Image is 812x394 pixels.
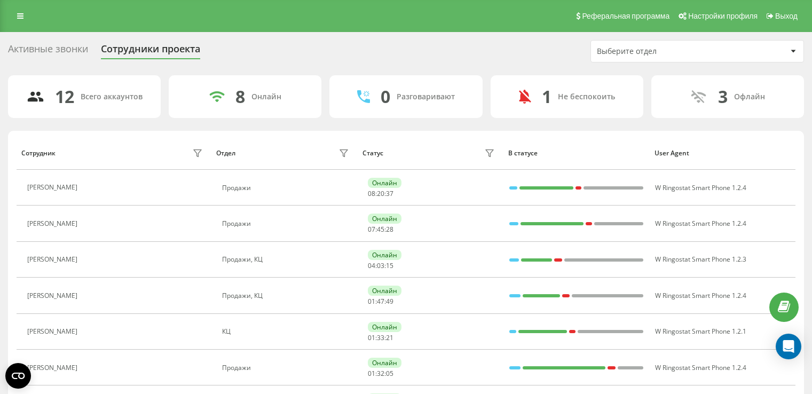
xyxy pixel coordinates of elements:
[377,189,384,198] span: 20
[81,92,143,101] div: Всего аккаунтов
[55,86,74,107] div: 12
[235,86,245,107] div: 8
[222,364,352,372] div: Продажи
[655,363,746,372] span: W Ringostat Smart Phone 1.2.4
[597,47,724,56] div: Выберите отдел
[377,297,384,306] span: 47
[8,43,88,60] div: Активные звонки
[5,363,31,389] button: Open CMP widget
[27,328,80,335] div: [PERSON_NAME]
[368,334,393,342] div: : :
[368,250,401,260] div: Онлайн
[386,189,393,198] span: 37
[362,149,383,157] div: Статус
[368,370,393,377] div: : :
[386,333,393,342] span: 21
[368,358,401,368] div: Онлайн
[368,178,401,188] div: Онлайн
[582,12,669,20] span: Реферальная программа
[222,328,352,335] div: КЦ
[368,190,393,198] div: : :
[368,322,401,332] div: Онлайн
[368,369,375,378] span: 01
[775,12,798,20] span: Выход
[27,256,80,263] div: [PERSON_NAME]
[381,86,390,107] div: 0
[222,256,352,263] div: Продажи, КЦ
[368,286,401,296] div: Онлайн
[368,298,393,305] div: : :
[368,225,375,234] span: 07
[558,92,615,101] div: Не беспокоить
[655,327,746,336] span: W Ringostat Smart Phone 1.2.1
[216,149,235,157] div: Отдел
[688,12,758,20] span: Настройки профиля
[655,183,746,192] span: W Ringostat Smart Phone 1.2.4
[377,333,384,342] span: 33
[368,262,393,270] div: : :
[386,369,393,378] span: 05
[222,184,352,192] div: Продажи
[27,184,80,191] div: [PERSON_NAME]
[386,261,393,270] span: 15
[368,261,375,270] span: 04
[655,149,791,157] div: User Agent
[27,364,80,372] div: [PERSON_NAME]
[377,369,384,378] span: 32
[27,220,80,227] div: [PERSON_NAME]
[734,92,765,101] div: Офлайн
[718,86,728,107] div: 3
[222,220,352,227] div: Продажи
[386,297,393,306] span: 49
[368,297,375,306] span: 01
[386,225,393,234] span: 28
[508,149,644,157] div: В статусе
[251,92,281,101] div: Онлайн
[655,255,746,264] span: W Ringostat Smart Phone 1.2.3
[368,226,393,233] div: : :
[27,292,80,300] div: [PERSON_NAME]
[542,86,551,107] div: 1
[776,334,801,359] div: Open Intercom Messenger
[377,225,384,234] span: 45
[101,43,200,60] div: Сотрудники проекта
[222,292,352,300] div: Продажи, КЦ
[21,149,56,157] div: Сотрудник
[368,189,375,198] span: 08
[655,291,746,300] span: W Ringostat Smart Phone 1.2.4
[655,219,746,228] span: W Ringostat Smart Phone 1.2.4
[397,92,455,101] div: Разговаривают
[368,214,401,224] div: Онлайн
[377,261,384,270] span: 03
[368,333,375,342] span: 01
